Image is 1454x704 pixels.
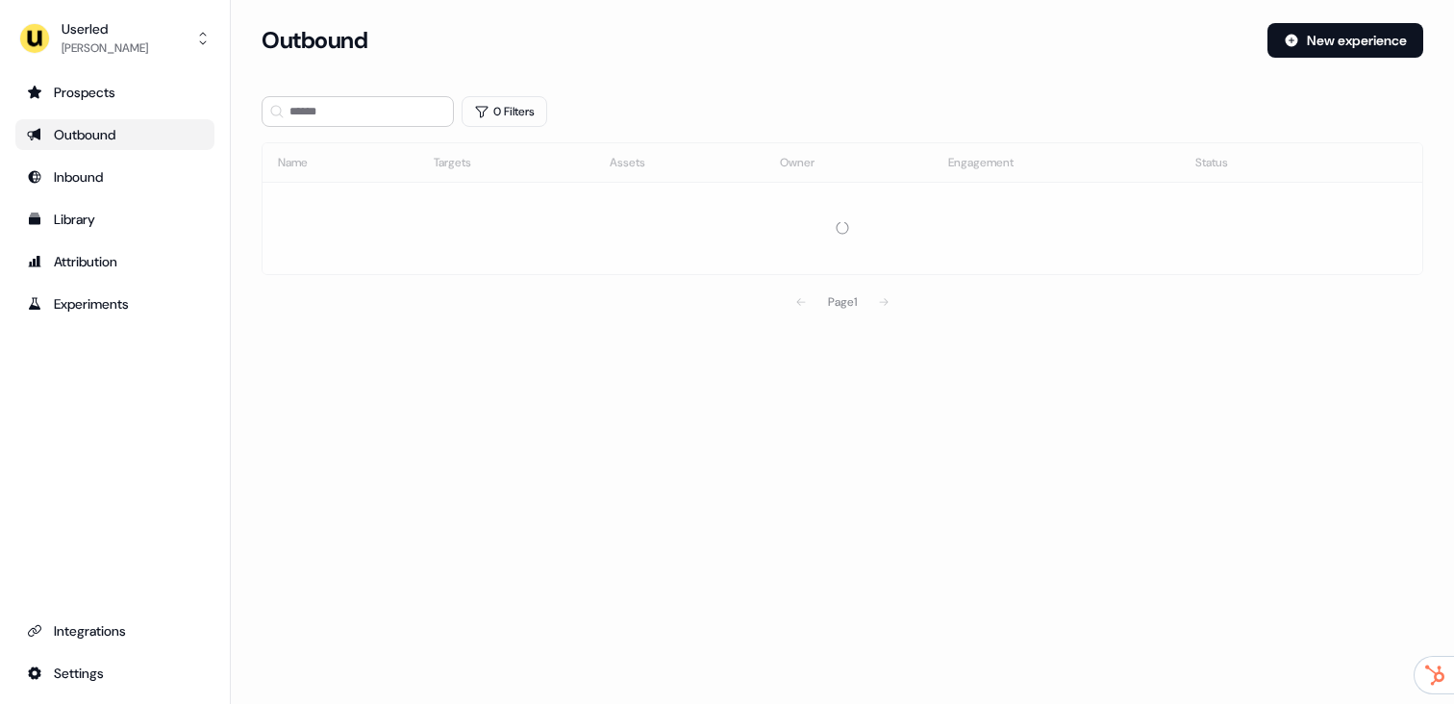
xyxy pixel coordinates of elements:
[27,210,203,229] div: Library
[15,289,214,319] a: Go to experiments
[27,294,203,314] div: Experiments
[462,96,547,127] button: 0 Filters
[15,77,214,108] a: Go to prospects
[62,19,148,38] div: Userled
[1267,23,1423,58] button: New experience
[27,621,203,641] div: Integrations
[15,15,214,62] button: Userled[PERSON_NAME]
[62,38,148,58] div: [PERSON_NAME]
[27,167,203,187] div: Inbound
[27,252,203,271] div: Attribution
[15,616,214,646] a: Go to integrations
[15,246,214,277] a: Go to attribution
[15,204,214,235] a: Go to templates
[15,162,214,192] a: Go to Inbound
[27,125,203,144] div: Outbound
[27,83,203,102] div: Prospects
[15,658,214,689] a: Go to integrations
[15,119,214,150] a: Go to outbound experience
[27,664,203,683] div: Settings
[262,26,367,55] h3: Outbound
